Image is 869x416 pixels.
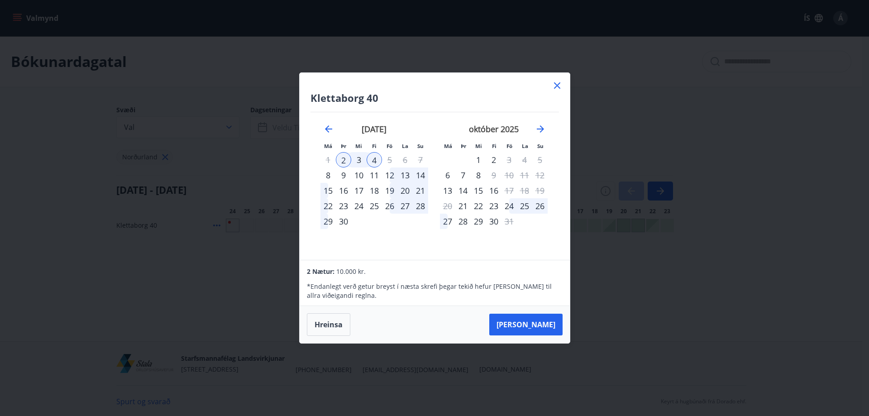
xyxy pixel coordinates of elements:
small: Þr [461,143,466,149]
td: Choose þriðjudagur, 14. október 2025 as your check-in date. It’s available. [455,183,471,198]
td: Choose þriðjudagur, 23. september 2025 as your check-in date. It’s available. [336,198,351,214]
small: Fö [506,143,512,149]
div: 2 [486,152,501,167]
td: Choose fimmtudagur, 2. október 2025 as your check-in date. It’s available. [486,152,501,167]
td: Choose mánudagur, 6. október 2025 as your check-in date. It’s available. [440,167,455,183]
p: * Endanlegt verð getur breyst í næsta skrefi þegar tekið hefur [PERSON_NAME] til allra viðeigandi... [307,282,562,300]
div: 23 [336,198,351,214]
div: 30 [486,214,501,229]
td: Choose föstudagur, 12. september 2025 as your check-in date. It’s available. [382,167,397,183]
small: Þr [341,143,346,149]
div: Aðeins innritun í boði [440,183,455,198]
td: Selected. miðvikudagur, 3. september 2025 [351,152,367,167]
div: 26 [532,198,548,214]
div: Aðeins útritun í boði [486,167,501,183]
div: 3 [351,152,367,167]
td: Not available. föstudagur, 10. október 2025 [501,167,517,183]
td: Choose fimmtudagur, 11. september 2025 as your check-in date. It’s available. [367,167,382,183]
div: 21 [413,183,428,198]
td: Selected as start date. þriðjudagur, 2. september 2025 [336,152,351,167]
div: 8 [471,167,486,183]
td: Choose fimmtudagur, 23. október 2025 as your check-in date. It’s available. [486,198,501,214]
div: 17 [351,183,367,198]
td: Not available. sunnudagur, 19. október 2025 [532,183,548,198]
div: Aðeins útritun í boði [382,152,397,167]
div: Aðeins útritun í boði [501,152,517,167]
small: Su [537,143,544,149]
td: Choose þriðjudagur, 16. september 2025 as your check-in date. It’s available. [336,183,351,198]
td: Choose þriðjudagur, 28. október 2025 as your check-in date. It’s available. [455,214,471,229]
td: Choose laugardagur, 13. september 2025 as your check-in date. It’s available. [397,167,413,183]
td: Choose fimmtudagur, 25. september 2025 as your check-in date. It’s available. [367,198,382,214]
div: Aðeins innritun í boði [440,167,455,183]
td: Choose mánudagur, 15. september 2025 as your check-in date. It’s available. [320,183,336,198]
div: 15 [471,183,486,198]
button: [PERSON_NAME] [489,314,563,335]
td: Choose sunnudagur, 21. september 2025 as your check-in date. It’s available. [413,183,428,198]
td: Choose miðvikudagur, 1. október 2025 as your check-in date. It’s available. [471,152,486,167]
strong: [DATE] [362,124,387,134]
small: Má [444,143,452,149]
td: Not available. laugardagur, 6. september 2025 [397,152,413,167]
div: 19 [382,183,397,198]
td: Choose laugardagur, 25. október 2025 as your check-in date. It’s available. [517,198,532,214]
td: Choose sunnudagur, 14. september 2025 as your check-in date. It’s available. [413,167,428,183]
div: 9 [336,167,351,183]
td: Not available. laugardagur, 4. október 2025 [517,152,532,167]
td: Choose fimmtudagur, 18. september 2025 as your check-in date. It’s available. [367,183,382,198]
td: Not available. laugardagur, 18. október 2025 [517,183,532,198]
td: Choose þriðjudagur, 30. september 2025 as your check-in date. It’s available. [336,214,351,229]
td: Choose miðvikudagur, 15. október 2025 as your check-in date. It’s available. [471,183,486,198]
div: 29 [471,214,486,229]
td: Choose mánudagur, 22. september 2025 as your check-in date. It’s available. [320,198,336,214]
div: 28 [413,198,428,214]
div: 12 [382,167,397,183]
td: Choose miðvikudagur, 29. október 2025 as your check-in date. It’s available. [471,214,486,229]
div: Move forward to switch to the next month. [535,124,546,134]
div: Calendar [310,112,559,249]
div: 15 [320,183,336,198]
small: La [522,143,528,149]
div: 13 [397,167,413,183]
td: Choose þriðjudagur, 9. september 2025 as your check-in date. It’s available. [336,167,351,183]
td: Choose fimmtudagur, 9. október 2025 as your check-in date. It’s available. [486,167,501,183]
td: Choose fimmtudagur, 30. október 2025 as your check-in date. It’s available. [486,214,501,229]
div: 7 [455,167,471,183]
div: 11 [367,167,382,183]
div: 27 [397,198,413,214]
div: 24 [351,198,367,214]
div: 27 [440,214,455,229]
td: Choose föstudagur, 19. september 2025 as your check-in date. It’s available. [382,183,397,198]
div: 30 [336,214,351,229]
small: Fi [492,143,497,149]
td: Not available. sunnudagur, 12. október 2025 [532,167,548,183]
td: Not available. sunnudagur, 7. september 2025 [413,152,428,167]
div: 25 [517,198,532,214]
div: 25 [367,198,382,214]
div: 26 [382,198,397,214]
div: Aðeins útritun í boði [501,214,517,229]
td: Not available. mánudagur, 20. október 2025 [440,198,455,214]
td: Choose þriðjudagur, 21. október 2025 as your check-in date. It’s available. [455,198,471,214]
small: Má [324,143,332,149]
td: Choose miðvikudagur, 24. september 2025 as your check-in date. It’s available. [351,198,367,214]
td: Choose föstudagur, 31. október 2025 as your check-in date. It’s available. [501,214,517,229]
div: 10 [351,167,367,183]
span: 2 Nætur: [307,267,334,276]
strong: október 2025 [469,124,519,134]
div: 22 [320,198,336,214]
td: Choose miðvikudagur, 22. október 2025 as your check-in date. It’s available. [471,198,486,214]
td: Choose föstudagur, 5. september 2025 as your check-in date. It’s available. [382,152,397,167]
h4: Klettaborg 40 [310,91,559,105]
td: Choose fimmtudagur, 16. október 2025 as your check-in date. It’s available. [486,183,501,198]
td: Not available. laugardagur, 11. október 2025 [517,167,532,183]
div: 14 [455,183,471,198]
td: Choose miðvikudagur, 10. september 2025 as your check-in date. It’s available. [351,167,367,183]
div: 24 [501,198,517,214]
td: Choose miðvikudagur, 17. september 2025 as your check-in date. It’s available. [351,183,367,198]
div: 16 [336,183,351,198]
span: 10.000 kr. [336,267,366,276]
small: Su [417,143,424,149]
div: 18 [367,183,382,198]
td: Choose laugardagur, 27. september 2025 as your check-in date. It’s available. [397,198,413,214]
